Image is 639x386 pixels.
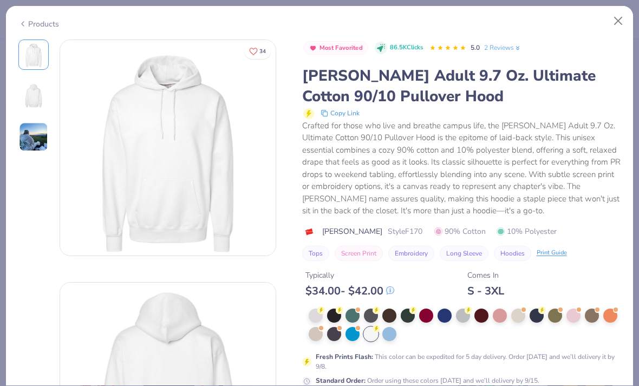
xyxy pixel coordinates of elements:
[335,246,383,261] button: Screen Print
[244,43,271,59] button: Like
[537,248,567,258] div: Print Guide
[21,42,47,68] img: Front
[259,49,266,54] span: 34
[316,376,366,385] strong: Standard Order :
[429,40,466,57] div: 5.0 Stars
[494,246,531,261] button: Hoodies
[305,284,394,298] div: $ 34.00 - $ 42.00
[302,120,621,217] div: Crafted for those who live and breathe campus life, the [PERSON_NAME] Adult 9.7 Oz. Ultimate Cott...
[388,226,422,237] span: Style F170
[467,284,504,298] div: S - 3XL
[390,43,423,53] span: 86.5K Clicks
[302,66,621,107] div: [PERSON_NAME] Adult 9.7 Oz. Ultimate Cotton 90/10 Pullover Hood
[317,107,363,120] button: copy to clipboard
[484,43,521,53] a: 2 Reviews
[434,226,486,237] span: 90% Cotton
[302,246,329,261] button: Tops
[309,44,317,53] img: Most Favorited sort
[322,226,382,237] span: [PERSON_NAME]
[303,41,369,55] button: Badge Button
[471,43,480,52] span: 5.0
[497,226,557,237] span: 10% Polyester
[316,352,621,371] div: This color can be expedited for 5 day delivery. Order [DATE] and we’ll delivery it by 9/8.
[316,376,539,385] div: Order using these colors [DATE] and we’ll delivery by 9/15.
[467,270,504,281] div: Comes In
[608,11,629,31] button: Close
[440,246,488,261] button: Long Sleeve
[60,40,276,256] img: Front
[305,270,394,281] div: Typically
[21,83,47,109] img: Back
[19,122,48,152] img: User generated content
[388,246,434,261] button: Embroidery
[319,45,363,51] span: Most Favorited
[18,18,59,30] div: Products
[302,227,317,236] img: brand logo
[316,352,373,361] strong: Fresh Prints Flash :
